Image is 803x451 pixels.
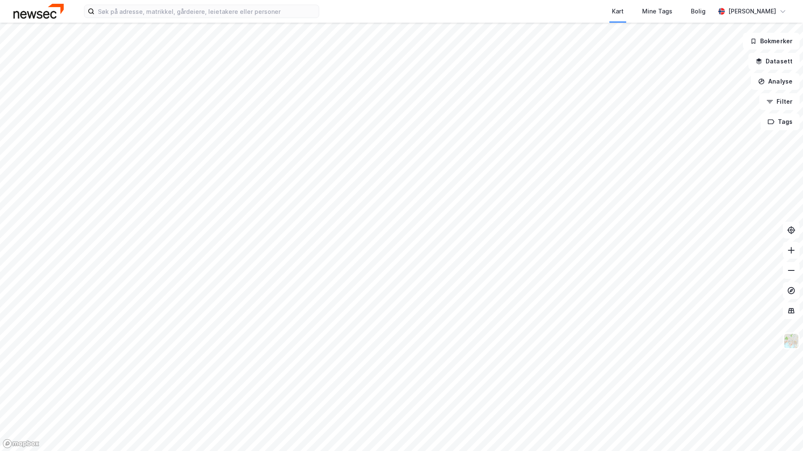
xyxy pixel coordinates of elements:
[761,411,803,451] iframe: Chat Widget
[691,6,706,16] div: Bolig
[761,411,803,451] div: Kontrollprogram for chat
[612,6,624,16] div: Kart
[94,5,319,18] input: Søk på adresse, matrikkel, gårdeiere, leietakere eller personer
[728,6,776,16] div: [PERSON_NAME]
[13,4,64,18] img: newsec-logo.f6e21ccffca1b3a03d2d.png
[642,6,672,16] div: Mine Tags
